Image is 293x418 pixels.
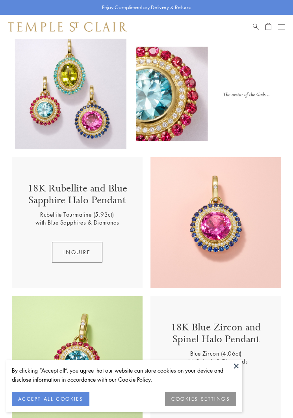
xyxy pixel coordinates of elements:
a: Open Shopping Bag [265,22,271,32]
iframe: Gorgias live chat messenger [258,385,285,410]
img: Temple St. Clair [8,22,127,32]
p: with Blue Sapphires & Diamonds [35,218,119,226]
p: 18K Rubellite and Blue Sapphire Halo Pendant [20,183,135,210]
button: inquire [52,242,102,262]
p: Rubellite Tourmaline (5.93ct) [40,210,114,218]
button: ACCEPT ALL COOKIES [12,392,89,406]
a: Search [253,22,259,32]
p: with Spinels & Diamonds [184,357,248,365]
p: Enjoy Complimentary Delivery & Returns [102,4,191,11]
p: Blue Zircon (4.06ct) [190,349,242,357]
div: By clicking “Accept all”, you agree that our website can store cookies on your device and disclos... [12,366,236,384]
button: Open navigation [278,22,285,32]
p: 18K Blue Zircon and Spinel Halo Pendant [158,322,273,349]
button: COOKIES SETTINGS [165,392,236,406]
